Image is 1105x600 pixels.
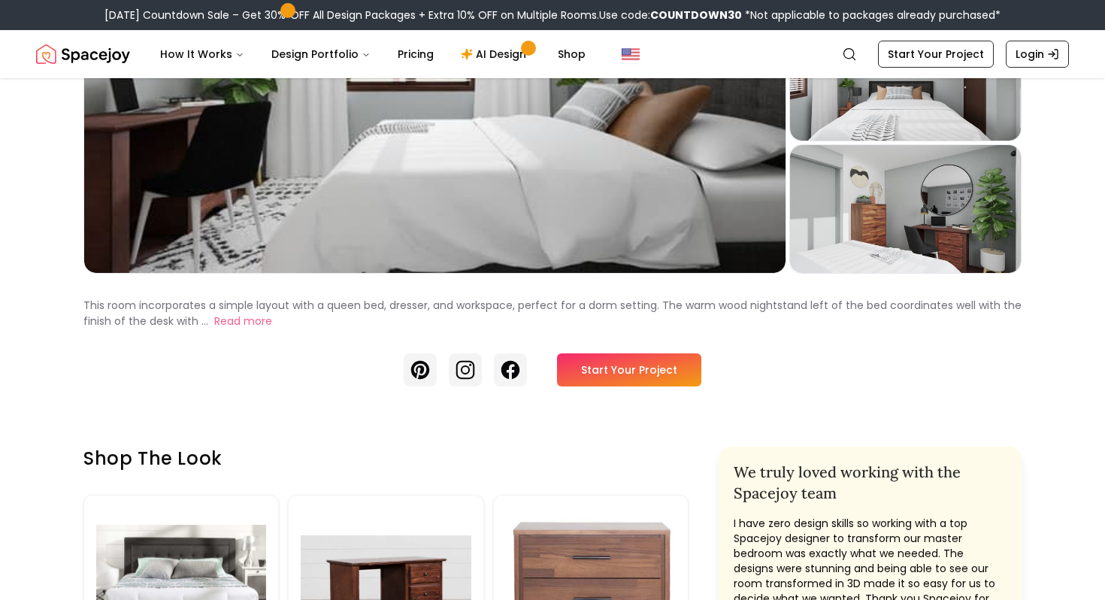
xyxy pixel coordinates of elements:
[546,39,598,69] a: Shop
[36,39,130,69] a: Spacejoy
[386,39,446,69] a: Pricing
[259,39,383,69] button: Design Portfolio
[1006,41,1069,68] a: Login
[36,39,130,69] img: Spacejoy Logo
[449,39,543,69] a: AI Design
[214,314,272,329] button: Read more
[557,353,701,386] a: Start Your Project
[622,45,640,63] img: United States
[878,41,994,68] a: Start Your Project
[83,447,689,471] h3: Shop the look
[104,8,1001,23] div: [DATE] Countdown Sale – Get 30% OFF All Design Packages + Extra 10% OFF on Multiple Rooms.
[599,8,742,23] span: Use code:
[36,30,1069,78] nav: Global
[148,39,598,69] nav: Main
[83,298,1022,329] p: This room incorporates a simple layout with a queen bed, dresser, and workspace, perfect for a do...
[650,8,742,23] b: COUNTDOWN30
[734,462,1007,504] h2: We truly loved working with the Spacejoy team
[742,8,1001,23] span: *Not applicable to packages already purchased*
[148,39,256,69] button: How It Works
